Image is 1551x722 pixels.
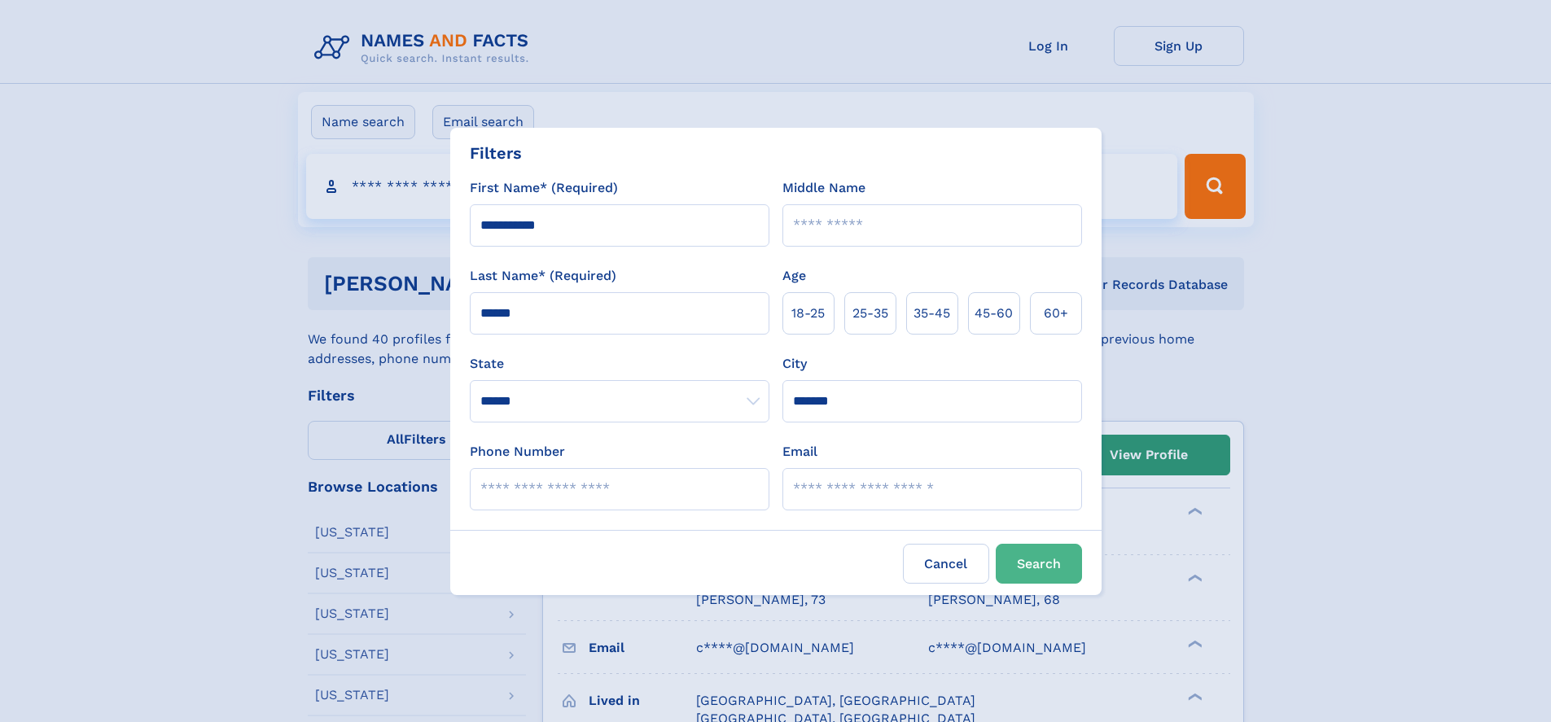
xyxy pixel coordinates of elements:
label: Phone Number [470,442,565,462]
span: 25‑35 [852,304,888,323]
label: City [782,354,807,374]
span: 45‑60 [975,304,1013,323]
label: State [470,354,769,374]
label: Cancel [903,544,989,584]
label: Age [782,266,806,286]
label: First Name* (Required) [470,178,618,198]
label: Middle Name [782,178,865,198]
span: 35‑45 [914,304,950,323]
span: 60+ [1044,304,1068,323]
label: Email [782,442,817,462]
div: Filters [470,141,522,165]
span: 18‑25 [791,304,825,323]
button: Search [996,544,1082,584]
label: Last Name* (Required) [470,266,616,286]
